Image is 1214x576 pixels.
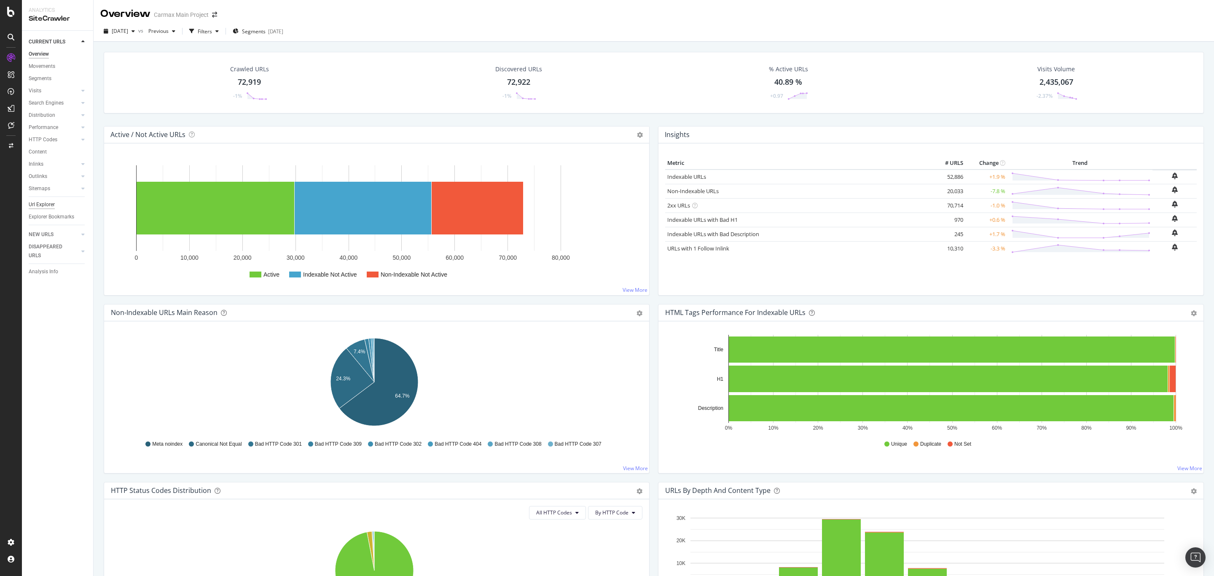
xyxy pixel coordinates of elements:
text: 90% [1126,425,1136,431]
text: 20% [813,425,823,431]
div: 72,922 [507,77,530,88]
a: View More [1177,465,1202,472]
div: Movements [29,62,55,71]
div: Overview [100,7,150,21]
div: SiteCrawler [29,14,86,24]
div: -2.37% [1037,92,1053,100]
svg: A chart. [111,157,642,288]
td: 970 [932,213,965,227]
span: Duplicate [920,441,941,448]
td: -1.0 % [965,198,1007,213]
svg: A chart. [111,335,637,433]
td: 52,886 [932,170,965,184]
text: Title [714,347,724,353]
div: [DATE] [268,28,283,35]
h4: Insights [665,129,690,140]
text: H1 [717,376,724,382]
div: 40.89 % [774,77,802,88]
a: View More [623,286,647,293]
text: 80% [1081,425,1091,431]
td: 20,033 [932,184,965,198]
a: Movements [29,62,87,71]
a: Indexable URLs with Bad H1 [667,216,738,223]
a: Segments [29,74,87,83]
div: Analytics [29,7,86,14]
span: Unique [891,441,907,448]
div: gear [1191,488,1197,494]
div: gear [637,488,642,494]
td: +1.9 % [965,170,1007,184]
a: Analysis Info [29,267,87,276]
div: % Active URLs [769,65,808,73]
a: Content [29,148,87,156]
text: Non-Indexable Not Active [381,271,447,278]
div: Crawled URLs [230,65,269,73]
text: 24.3% [336,376,350,382]
a: Non-Indexable URLs [667,187,719,195]
text: 40% [902,425,913,431]
a: Outlinks [29,172,79,181]
a: Visits [29,86,79,95]
button: Filters [186,24,222,38]
div: bell-plus [1172,201,1178,207]
div: HTML Tags Performance for Indexable URLs [665,308,806,317]
div: Analysis Info [29,267,58,276]
span: By HTTP Code [595,509,628,516]
text: 20,000 [234,254,252,261]
th: Change [965,157,1007,170]
text: 0% [725,425,733,431]
button: Previous [145,24,179,38]
text: 20K [677,538,685,544]
div: bell-plus [1172,215,1178,222]
svg: A chart. [665,335,1192,433]
div: arrow-right-arrow-left [212,12,217,18]
div: Open Intercom Messenger [1185,547,1206,568]
button: By HTTP Code [588,506,642,519]
td: -3.3 % [965,241,1007,256]
div: HTTP Codes [29,135,57,144]
span: Bad HTTP Code 308 [494,441,541,448]
a: Indexable URLs with Bad Description [667,230,759,238]
div: Content [29,148,47,156]
div: Discovered URLs [495,65,542,73]
a: DISAPPEARED URLS [29,242,79,260]
div: gear [637,310,642,316]
text: Indexable Not Active [303,271,357,278]
div: bell-plus [1172,244,1178,250]
span: Bad HTTP Code 302 [375,441,422,448]
button: Segments[DATE] [229,24,287,38]
text: 70% [1037,425,1047,431]
text: 10,000 [180,254,199,261]
th: Trend [1007,157,1152,170]
div: Inlinks [29,160,43,169]
div: CURRENT URLS [29,38,65,46]
span: All HTTP Codes [536,509,572,516]
td: 70,714 [932,198,965,213]
button: [DATE] [100,24,138,38]
text: Description [698,405,723,411]
div: HTTP Status Codes Distribution [111,486,211,495]
div: Search Engines [29,99,64,108]
a: Performance [29,123,79,132]
div: Url Explorer [29,200,55,209]
div: bell-plus [1172,172,1178,179]
span: Bad HTTP Code 307 [555,441,602,448]
a: Distribution [29,111,79,120]
text: 50,000 [392,254,411,261]
div: 2,435,067 [1039,77,1073,88]
span: Meta noindex [152,441,183,448]
td: 10,310 [932,241,965,256]
button: All HTTP Codes [529,506,586,519]
a: URLs with 1 Follow Inlink [667,245,729,252]
text: 40,000 [340,254,358,261]
text: 64.7% [395,393,409,399]
div: Outlinks [29,172,47,181]
text: 70,000 [499,254,517,261]
td: +1.7 % [965,227,1007,241]
th: # URLS [932,157,965,170]
a: 2xx URLs [667,202,690,209]
a: Search Engines [29,99,79,108]
h4: Active / Not Active URLs [110,129,185,140]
